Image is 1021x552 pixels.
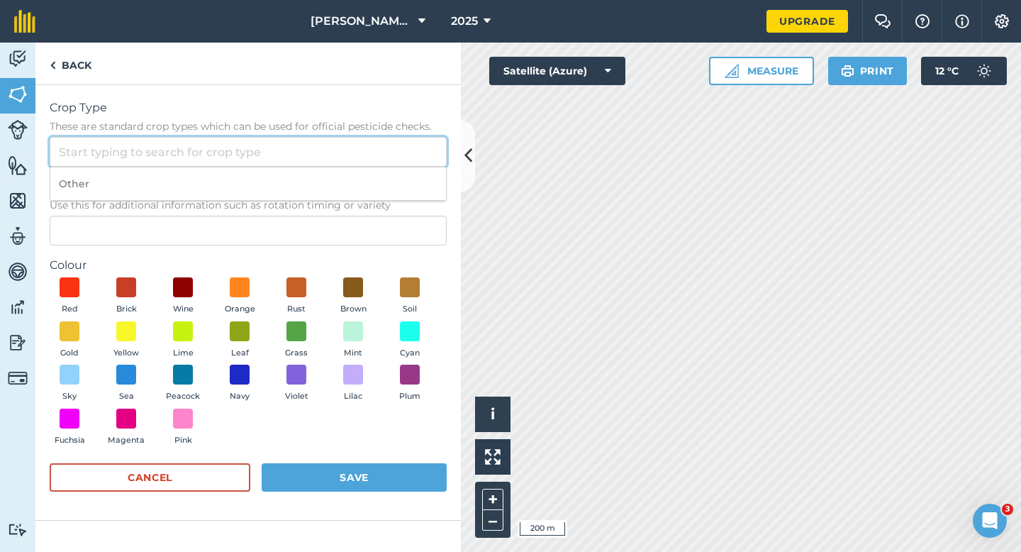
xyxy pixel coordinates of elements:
label: Colour [50,257,447,274]
button: Mint [333,321,373,360]
button: Navy [220,365,260,403]
img: Ruler icon [725,64,739,78]
img: svg+xml;base64,PHN2ZyB4bWxucz0iaHR0cDovL3d3dy53My5vcmcvMjAwMC9zdmciIHdpZHRoPSIxNyIgaGVpZ2h0PSIxNy... [955,13,969,30]
iframe: Intercom live chat [973,504,1007,538]
span: [PERSON_NAME] & Sons [311,13,413,30]
img: svg+xml;base64,PD94bWwgdmVyc2lvbj0iMS4wIiBlbmNvZGluZz0idXRmLTgiPz4KPCEtLSBHZW5lcmF0b3I6IEFkb2JlIE... [8,48,28,70]
span: Sea [119,390,134,403]
img: Two speech bubbles overlapping with the left bubble in the forefront [874,14,891,28]
span: Orange [225,303,255,316]
img: svg+xml;base64,PD94bWwgdmVyc2lvbj0iMS4wIiBlbmNvZGluZz0idXRmLTgiPz4KPCEtLSBHZW5lcmF0b3I6IEFkb2JlIE... [8,523,28,536]
span: Navy [230,390,250,403]
button: Grass [277,321,316,360]
span: Peacock [166,390,200,403]
button: Violet [277,365,316,403]
button: Cancel [50,463,250,492]
img: svg+xml;base64,PD94bWwgdmVyc2lvbj0iMS4wIiBlbmNvZGluZz0idXRmLTgiPz4KPCEtLSBHZW5lcmF0b3I6IEFkb2JlIE... [970,57,998,85]
button: Magenta [106,409,146,447]
span: 2025 [451,13,478,30]
button: Print [828,57,908,85]
button: Lilac [333,365,373,403]
a: Upgrade [766,10,848,33]
li: Other [50,167,446,201]
img: A question mark icon [914,14,931,28]
span: Leaf [231,347,249,360]
a: Back [35,43,106,84]
img: svg+xml;base64,PD94bWwgdmVyc2lvbj0iMS4wIiBlbmNvZGluZz0idXRmLTgiPz4KPCEtLSBHZW5lcmF0b3I6IEFkb2JlIE... [8,332,28,353]
button: Wine [163,277,203,316]
button: Orange [220,277,260,316]
img: svg+xml;base64,PD94bWwgdmVyc2lvbj0iMS4wIiBlbmNvZGluZz0idXRmLTgiPz4KPCEtLSBHZW5lcmF0b3I6IEFkb2JlIE... [8,261,28,282]
span: Pink [174,434,192,447]
button: Soil [390,277,430,316]
img: svg+xml;base64,PHN2ZyB4bWxucz0iaHR0cDovL3d3dy53My5vcmcvMjAwMC9zdmciIHdpZHRoPSIxOSIgaGVpZ2h0PSIyNC... [841,62,854,79]
button: – [482,510,503,531]
span: Yellow [113,347,139,360]
span: These are standard crop types which can be used for official pesticide checks. [50,119,447,133]
span: Grass [285,347,308,360]
span: Use this for additional information such as rotation timing or variety [50,198,447,212]
span: 3 [1002,504,1013,515]
img: svg+xml;base64,PD94bWwgdmVyc2lvbj0iMS4wIiBlbmNvZGluZz0idXRmLTgiPz4KPCEtLSBHZW5lcmF0b3I6IEFkb2JlIE... [8,368,28,388]
span: Cyan [400,347,420,360]
button: Yellow [106,321,146,360]
button: Plum [390,365,430,403]
span: Lime [173,347,194,360]
button: 12 °C [921,57,1007,85]
img: svg+xml;base64,PHN2ZyB4bWxucz0iaHR0cDovL3d3dy53My5vcmcvMjAwMC9zdmciIHdpZHRoPSI1NiIgaGVpZ2h0PSI2MC... [8,190,28,211]
button: Gold [50,321,89,360]
button: Satellite (Azure) [489,57,625,85]
span: Wine [173,303,194,316]
img: svg+xml;base64,PD94bWwgdmVyc2lvbj0iMS4wIiBlbmNvZGluZz0idXRmLTgiPz4KPCEtLSBHZW5lcmF0b3I6IEFkb2JlIE... [8,226,28,247]
span: Fuchsia [55,434,85,447]
span: Mint [344,347,362,360]
button: Measure [709,57,814,85]
span: Soil [403,303,417,316]
img: svg+xml;base64,PHN2ZyB4bWxucz0iaHR0cDovL3d3dy53My5vcmcvMjAwMC9zdmciIHdpZHRoPSI5IiBoZWlnaHQ9IjI0Ii... [50,57,56,74]
img: svg+xml;base64,PD94bWwgdmVyc2lvbj0iMS4wIiBlbmNvZGluZz0idXRmLTgiPz4KPCEtLSBHZW5lcmF0b3I6IEFkb2JlIE... [8,120,28,140]
span: Violet [285,390,308,403]
button: Leaf [220,321,260,360]
img: A cog icon [993,14,1010,28]
img: fieldmargin Logo [14,10,35,33]
button: Lime [163,321,203,360]
span: Magenta [108,434,145,447]
span: Lilac [344,390,362,403]
button: Peacock [163,365,203,403]
span: Plum [399,390,420,403]
button: Pink [163,409,203,447]
button: + [482,489,503,510]
img: svg+xml;base64,PHN2ZyB4bWxucz0iaHR0cDovL3d3dy53My5vcmcvMjAwMC9zdmciIHdpZHRoPSI1NiIgaGVpZ2h0PSI2MC... [8,84,28,105]
img: svg+xml;base64,PD94bWwgdmVyc2lvbj0iMS4wIiBlbmNvZGluZz0idXRmLTgiPz4KPCEtLSBHZW5lcmF0b3I6IEFkb2JlIE... [8,297,28,318]
button: Fuchsia [50,409,89,447]
button: Sky [50,365,89,403]
img: Four arrows, one pointing top left, one top right, one bottom right and the last bottom left [485,449,501,465]
span: 12 ° C [935,57,959,85]
img: svg+xml;base64,PHN2ZyB4bWxucz0iaHR0cDovL3d3dy53My5vcmcvMjAwMC9zdmciIHdpZHRoPSI1NiIgaGVpZ2h0PSI2MC... [8,155,28,176]
span: Crop Type [50,99,447,116]
button: Rust [277,277,316,316]
span: Red [62,303,78,316]
button: Save [262,463,447,492]
span: Brick [116,303,137,316]
button: i [475,397,510,432]
span: i [491,405,495,423]
span: Rust [287,303,306,316]
button: Red [50,277,89,316]
input: Start typing to search for crop type [50,137,447,167]
button: Cyan [390,321,430,360]
span: Sky [62,390,77,403]
span: Brown [340,303,367,316]
button: Sea [106,365,146,403]
button: Brown [333,277,373,316]
button: Brick [106,277,146,316]
span: Gold [60,347,79,360]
